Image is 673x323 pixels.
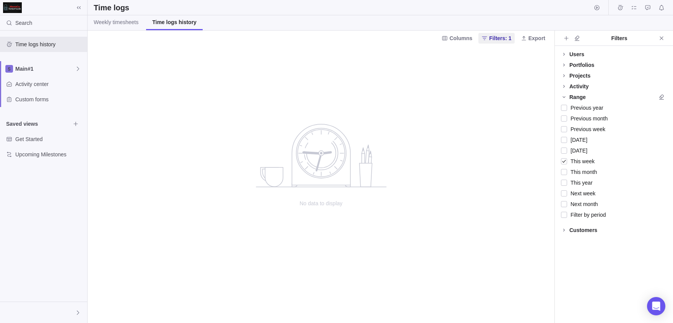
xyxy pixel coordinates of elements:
span: Columns [449,34,472,42]
span: Search [15,19,32,27]
span: Notifications [656,2,667,13]
a: My assignments [629,6,639,12]
img: logo [3,2,22,13]
a: Weekly timesheets [88,15,145,30]
div: Customers [569,226,597,234]
span: This month [567,167,597,177]
span: Next month [567,199,598,209]
span: Upcoming Milestones [15,151,84,158]
a: Notifications [656,6,667,12]
span: Main#1 [15,65,75,73]
span: This week [567,156,595,167]
span: Saved views [6,120,70,128]
span: Filters: 1 [489,34,511,42]
span: This year [567,177,593,188]
span: Export [528,34,545,42]
span: [DATE] [567,145,587,156]
div: no data to show [245,45,398,323]
span: Clear all filters [572,33,582,44]
span: Custom forms [15,96,84,103]
span: Browse views [70,118,81,129]
span: Export [518,33,548,44]
span: Weekly timesheets [94,18,138,26]
span: Previous week [567,124,605,135]
div: Filters [582,34,656,42]
div: Range [569,93,586,101]
span: Time logs history [152,18,197,26]
div: Activity [569,83,589,90]
span: Add filters [561,33,572,44]
span: [DATE] [567,135,587,145]
span: Columns [439,33,475,44]
a: Time logs [615,6,626,12]
span: My assignments [629,2,639,13]
div: Open Intercom Messenger [647,297,665,315]
div: Users [569,50,584,58]
span: Time logs [615,2,626,13]
span: Approval requests [642,2,653,13]
span: Next week [567,188,595,199]
div: Portfolios [569,61,594,69]
a: Approval requests [642,6,653,12]
span: Filter by period [567,209,606,220]
span: Time logs history [15,41,84,48]
span: Activity center [15,80,84,88]
span: Previous month [567,113,608,124]
span: Close [656,33,667,44]
span: Start timer [592,2,602,13]
a: Time logs history [146,15,203,30]
span: No data to display [245,200,398,207]
span: Previous year [567,102,603,113]
h2: Time logs [94,2,129,13]
span: Get Started [15,135,84,143]
span: Filters: 1 [478,33,514,44]
div: Projects [569,72,590,80]
span: Clear all filters [656,92,667,102]
div: kkkkkk [5,308,14,317]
